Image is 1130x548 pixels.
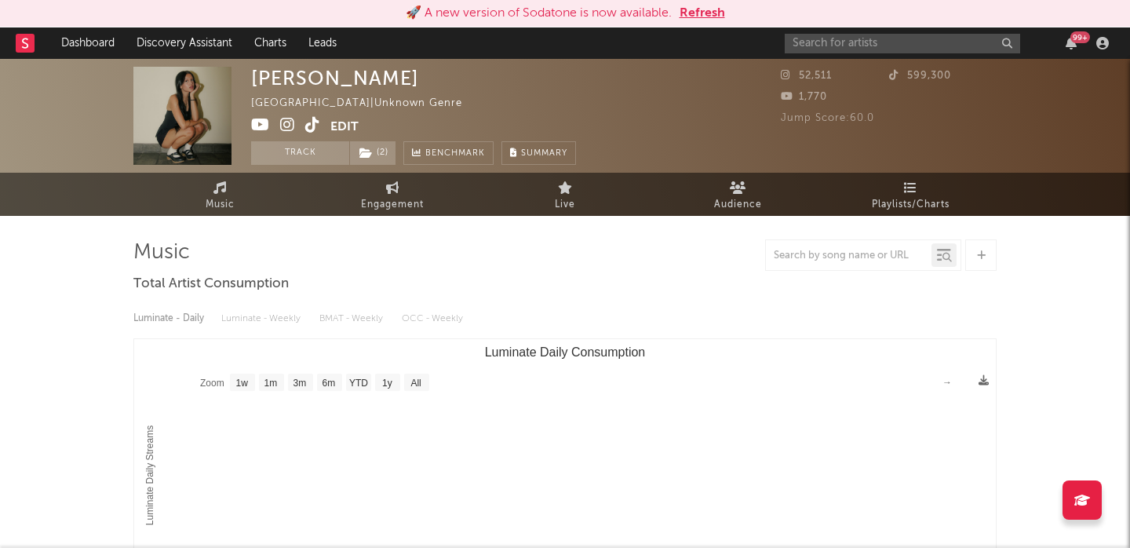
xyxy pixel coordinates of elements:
[144,426,155,525] text: Luminate Daily Streams
[781,92,827,102] span: 1,770
[485,345,646,359] text: Luminate Daily Consumption
[785,34,1020,53] input: Search for artists
[133,173,306,216] a: Music
[264,378,278,389] text: 1m
[50,27,126,59] a: Dashboard
[251,94,480,113] div: [GEOGRAPHIC_DATA] | Unknown Genre
[942,377,952,388] text: →
[133,275,289,294] span: Total Artist Consumption
[781,71,832,81] span: 52,511
[403,141,494,165] a: Benchmark
[425,144,485,163] span: Benchmark
[251,141,349,165] button: Track
[350,141,395,165] button: (2)
[766,250,931,262] input: Search by song name or URL
[349,378,368,389] text: YTD
[872,195,950,214] span: Playlists/Charts
[349,141,396,165] span: ( 2 )
[330,117,359,137] button: Edit
[306,173,479,216] a: Engagement
[479,173,651,216] a: Live
[293,378,307,389] text: 3m
[501,141,576,165] button: Summary
[521,149,567,158] span: Summary
[680,4,725,23] button: Refresh
[243,27,297,59] a: Charts
[406,4,672,23] div: 🚀 A new version of Sodatone is now available.
[236,378,249,389] text: 1w
[651,173,824,216] a: Audience
[781,113,874,123] span: Jump Score: 60.0
[361,195,424,214] span: Engagement
[126,27,243,59] a: Discovery Assistant
[714,195,762,214] span: Audience
[889,71,951,81] span: 599,300
[200,378,224,389] text: Zoom
[251,67,419,90] div: [PERSON_NAME]
[555,195,575,214] span: Live
[1066,37,1077,49] button: 99+
[382,378,392,389] text: 1y
[1070,31,1090,43] div: 99 +
[410,378,421,389] text: All
[206,195,235,214] span: Music
[323,378,336,389] text: 6m
[824,173,997,216] a: Playlists/Charts
[297,27,348,59] a: Leads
